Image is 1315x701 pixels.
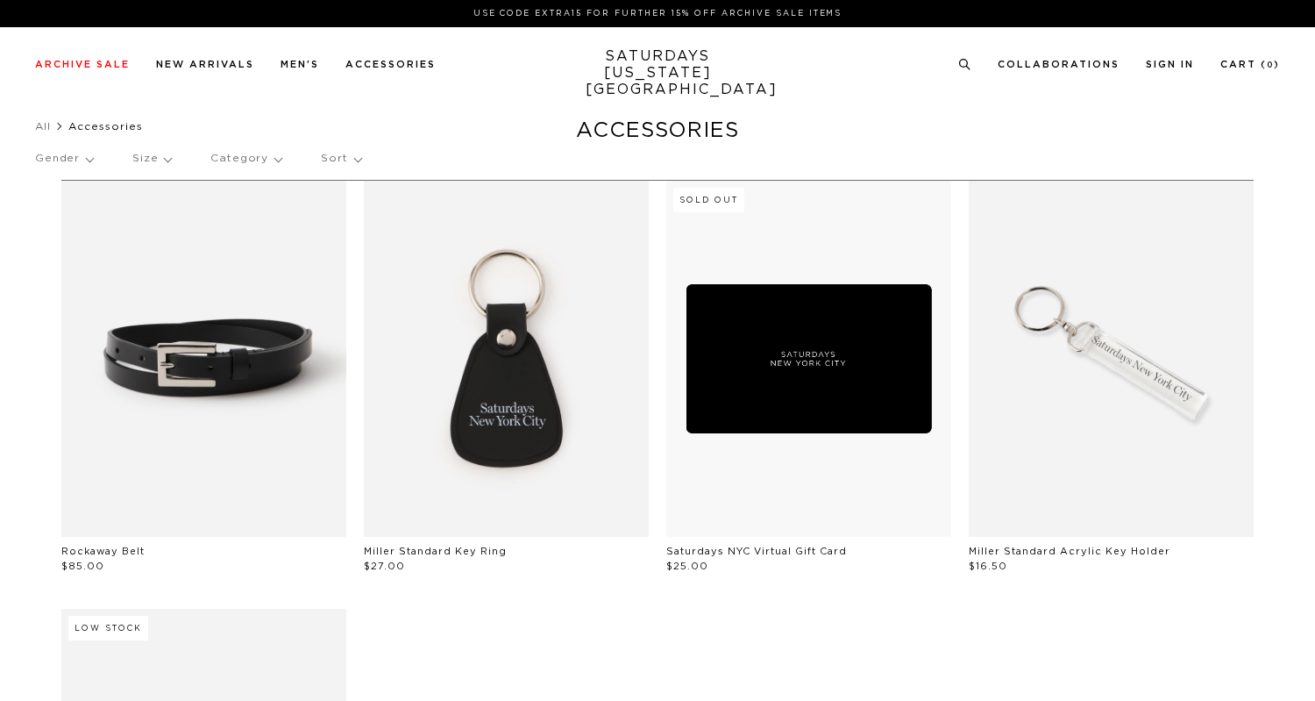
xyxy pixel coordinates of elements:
[61,562,104,571] span: $85.00
[321,139,360,179] p: Sort
[61,547,145,556] a: Rockaway Belt
[35,121,51,132] a: All
[68,616,148,640] div: Low Stock
[666,547,847,556] a: Saturdays NYC Virtual Gift Card
[42,7,1273,20] p: Use Code EXTRA15 for Further 15% Off Archive Sale Items
[1146,60,1194,69] a: Sign In
[345,60,436,69] a: Accessories
[156,60,254,69] a: New Arrivals
[132,139,171,179] p: Size
[364,547,507,556] a: Miller Standard Key Ring
[35,60,130,69] a: Archive Sale
[210,139,281,179] p: Category
[586,48,730,98] a: SATURDAYS[US_STATE][GEOGRAPHIC_DATA]
[1267,61,1274,69] small: 0
[1220,60,1280,69] a: Cart (0)
[281,60,319,69] a: Men's
[969,562,1007,571] span: $16.50
[998,60,1120,69] a: Collaborations
[364,562,405,571] span: $27.00
[673,188,744,212] div: Sold Out
[969,547,1170,556] a: Miller Standard Acrylic Key Holder
[68,121,143,132] span: Accessories
[666,562,708,571] span: $25.00
[35,139,93,179] p: Gender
